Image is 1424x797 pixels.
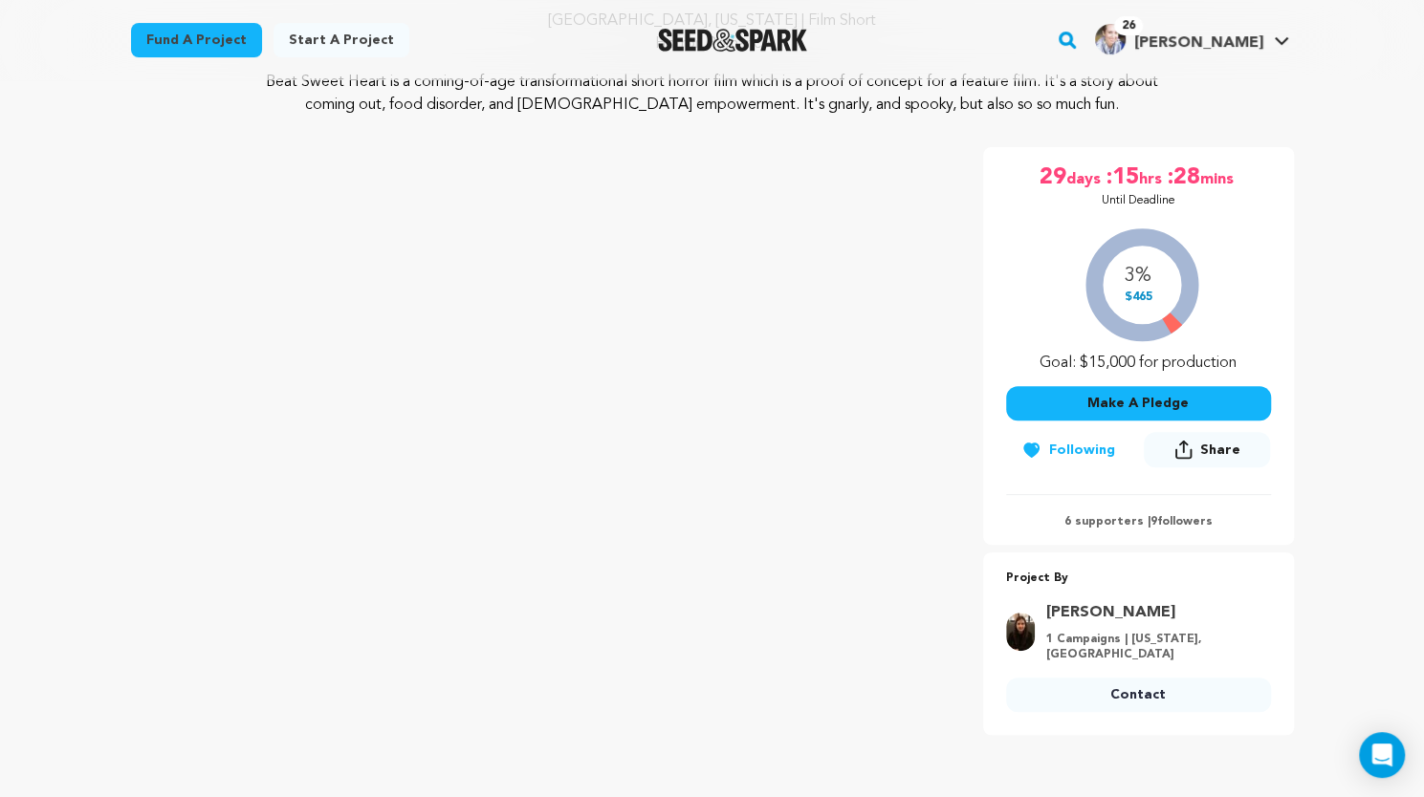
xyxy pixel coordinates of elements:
[1200,441,1240,460] span: Share
[1095,24,1126,54] img: K.%20Krause_Headshot_003_COMPRESSED.jpg
[274,23,409,57] a: Start a project
[1006,613,1035,651] img: f1767e158fc15795.jpg
[1066,162,1105,193] span: days
[1006,433,1130,467] button: Following
[131,23,262,57] a: Fund a project
[1139,162,1166,193] span: hrs
[1114,16,1143,35] span: 26
[1144,432,1270,475] span: Share
[658,29,808,52] img: Seed&Spark Logo Dark Mode
[1133,35,1262,51] span: [PERSON_NAME]
[247,71,1177,117] p: Beat Sweet Heart is a coming-of-age transformational short horror film which is a proof of concep...
[1102,193,1175,208] p: Until Deadline
[1359,732,1405,778] div: Open Intercom Messenger
[1150,516,1157,528] span: 9
[1006,386,1271,420] button: Make A Pledge
[1006,568,1271,590] p: Project By
[1006,678,1271,712] a: Contact
[1105,162,1139,193] span: :15
[1166,162,1200,193] span: :28
[1040,162,1066,193] span: 29
[1091,20,1293,60] span: Kelly K.'s Profile
[658,29,808,52] a: Seed&Spark Homepage
[1006,514,1271,529] p: 6 supporters | followers
[1144,432,1270,467] button: Share
[1095,24,1262,54] div: Kelly K.'s Profile
[1046,601,1260,624] a: Goto Mariya Somova profile
[1091,20,1293,54] a: Kelly K.'s Profile
[1046,632,1260,662] p: 1 Campaigns | [US_STATE], [GEOGRAPHIC_DATA]
[1200,162,1238,193] span: mins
